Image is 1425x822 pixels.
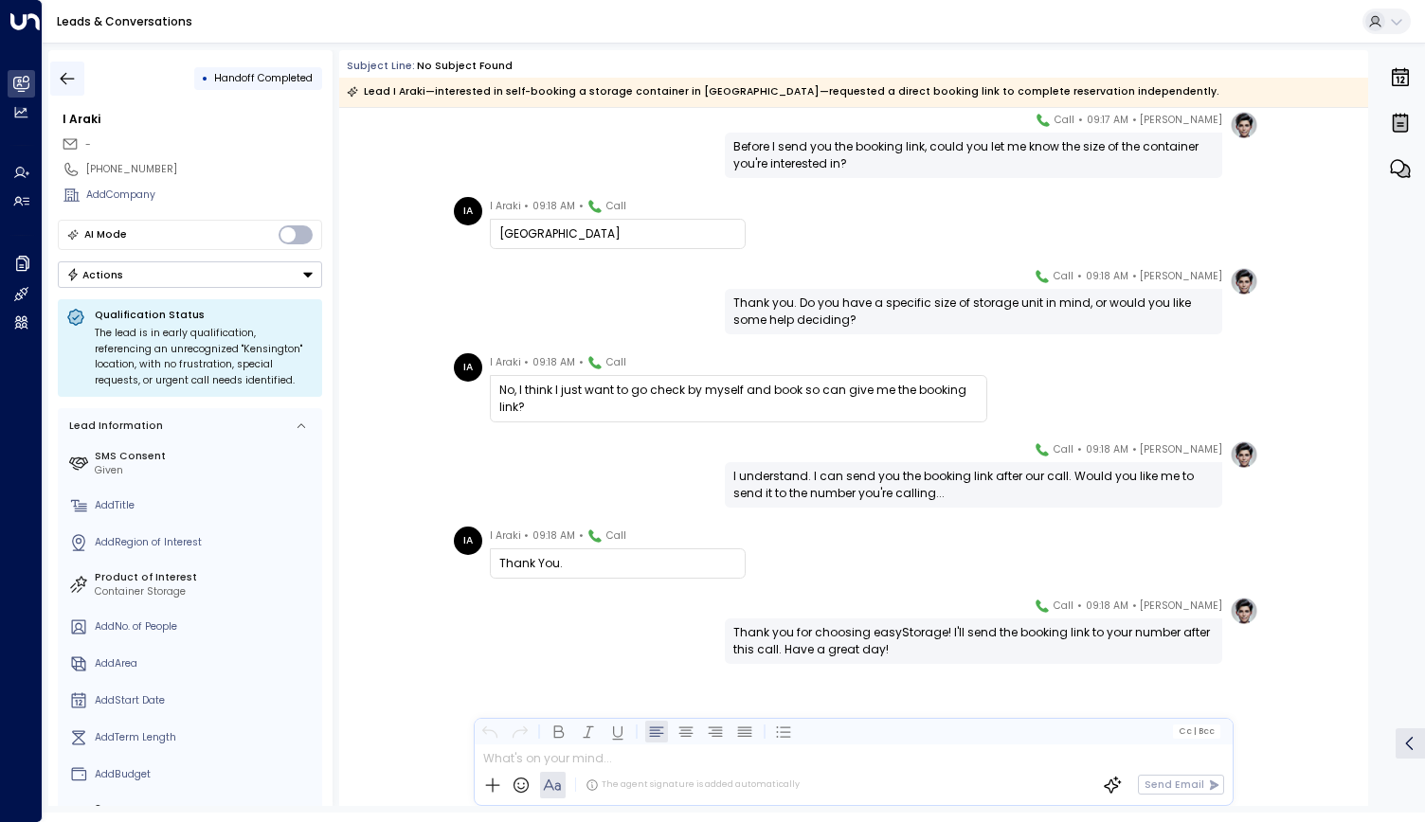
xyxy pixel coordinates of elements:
button: Cc|Bcc [1173,724,1220,738]
div: IA [454,527,482,555]
div: IA [454,197,482,225]
div: Thank You. [499,555,736,572]
div: AddRegion of Interest [95,535,316,550]
span: • [1132,111,1137,130]
div: AddNo. of People [95,619,316,634]
span: [PERSON_NAME] [1140,111,1222,130]
div: No subject found [417,59,513,74]
span: I Araki [490,527,521,545]
span: Call [606,527,626,545]
span: [PERSON_NAME] [1140,267,1222,286]
span: I Araki [490,197,521,216]
div: AI Mode [84,225,127,244]
span: Subject Line: [347,59,415,73]
div: AddTerm Length [95,730,316,745]
span: • [1132,267,1137,286]
div: AddCompany [86,188,322,203]
div: Before I send you the booking link, could you let me know the size of the container you're intere... [733,138,1214,172]
span: 09:18 AM [1086,597,1128,616]
span: • [579,353,584,372]
span: Call [606,353,626,372]
div: Thank you for choosing easyStorage! I'll send the booking link to your number after this call. Ha... [733,624,1214,658]
button: Undo [478,720,501,742]
span: • [1132,597,1137,616]
div: Actions [66,268,124,281]
div: Lead I Araki—interested in self-booking a storage container in [GEOGRAPHIC_DATA]—requested a dire... [347,82,1219,101]
button: Actions [58,261,322,288]
span: [PERSON_NAME] [1140,440,1222,459]
span: • [1077,440,1082,459]
div: IA [454,353,482,382]
div: [PHONE_NUMBER] [86,162,322,177]
div: The lead is in early qualification, referencing an unrecognized "Kensington" location, with no fr... [95,326,314,388]
span: Call [1055,111,1074,130]
div: I understand. I can send you the booking link after our call. Would you like me to send it to the... [733,468,1214,502]
span: Call [1054,440,1073,459]
img: profile-logo.png [1230,597,1258,625]
div: AddBudget [95,767,316,782]
span: - [85,137,91,152]
span: [PERSON_NAME] [1140,597,1222,616]
span: • [579,527,584,545]
img: profile-logo.png [1230,267,1258,295]
div: Given [95,463,316,478]
span: • [524,353,529,372]
span: 09:17 AM [1087,111,1128,130]
span: Call [1054,267,1073,286]
span: | [1193,726,1196,736]
span: • [1132,440,1137,459]
button: Redo [508,720,531,742]
span: 09:18 AM [1086,440,1128,459]
span: Call [606,197,626,216]
div: Lead Information [64,419,163,434]
div: No, I think I just want to go check by myself and book so can give me the booking link? [499,382,978,416]
span: • [1078,111,1083,130]
div: AddArea [95,656,316,671]
label: Source [95,801,316,816]
span: • [524,527,529,545]
span: 09:18 AM [532,353,575,372]
span: I Araki [490,353,521,372]
img: profile-logo.png [1230,111,1258,139]
span: • [1077,597,1082,616]
img: profile-logo.png [1230,440,1258,469]
label: SMS Consent [95,449,316,464]
div: Container Storage [95,584,316,599]
span: 09:18 AM [1086,267,1128,286]
div: AddTitle [95,498,316,513]
span: • [524,197,529,216]
span: • [579,197,584,216]
a: Leads & Conversations [57,13,192,29]
div: I Araki [63,111,322,128]
span: Handoff Completed [214,71,313,85]
div: The agent signature is added automatically [586,778,800,792]
div: • [202,65,208,91]
div: [GEOGRAPHIC_DATA] [499,225,736,242]
div: AddStart Date [95,693,316,708]
span: Call [1054,597,1073,616]
span: 09:18 AM [532,197,575,216]
span: Cc Bcc [1179,726,1215,736]
div: Button group with a nested menu [58,261,322,288]
p: Qualification Status [95,308,314,322]
span: • [1077,267,1082,286]
span: 09:18 AM [532,527,575,545]
div: Thank you. Do you have a specific size of storage unit in mind, or would you like some help decid... [733,295,1214,329]
label: Product of Interest [95,570,316,585]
